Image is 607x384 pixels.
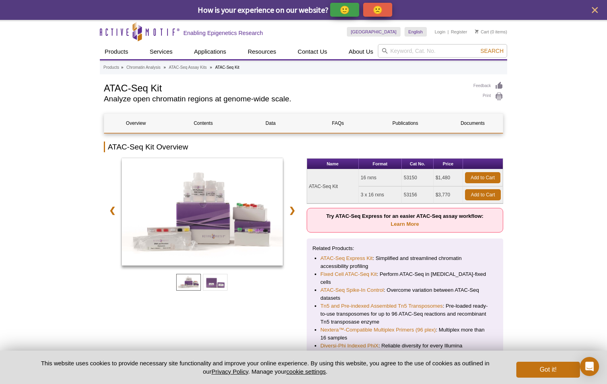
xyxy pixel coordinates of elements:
a: Tn5 and Pre-indexed Assembled Tn5 Transposomes [321,302,443,310]
p: 🙂 [340,5,350,15]
a: Nextera™-Compatible Multiplex Primers (96 plex) [321,326,436,334]
a: ❮ [104,201,121,219]
li: : Multiplex more than 16 samples [321,326,490,342]
a: Products [103,64,119,71]
a: ATAC-Seq Spike-In Control [321,286,384,294]
a: Overview [104,114,167,133]
div: Open Intercom Messenger [580,357,599,376]
strong: Try ATAC-Seq Express for an easier ATAC-Seq assay workflow: [326,213,483,227]
li: » [163,65,166,70]
a: ❯ [284,201,301,219]
a: Add to Cart [465,189,501,200]
input: Keyword, Cat. No. [378,44,507,58]
a: ATAC-Seq Express Kit [321,254,373,262]
a: Privacy Policy [212,368,248,375]
th: Name [307,159,359,169]
a: [GEOGRAPHIC_DATA] [347,27,401,37]
th: Price [434,159,463,169]
td: $3,770 [434,186,463,204]
a: English [405,27,427,37]
h2: Enabling Epigenetics Research [183,29,263,37]
p: Related Products: [313,244,498,252]
button: Search [478,47,506,54]
a: Resources [243,44,281,59]
a: Fixed Cell ATAC-Seq Kit [321,270,377,278]
a: Documents [441,114,504,133]
td: 53156 [402,186,434,204]
button: close [590,5,600,15]
a: ATAC-Seq Kit [122,158,283,268]
a: Feedback [473,81,503,90]
h2: ATAC-Seq Kit Overview [104,142,503,152]
td: $1,480 [434,169,463,186]
li: » [121,65,123,70]
h1: ATAC-Seq Kit [104,81,465,93]
span: Search [481,48,504,54]
a: Cart [475,29,489,35]
a: Data [239,114,302,133]
h2: Analyze open chromatin regions at genome-wide scale. [104,95,465,103]
td: ATAC-Seq Kit [307,169,359,204]
a: Publications [374,114,437,133]
li: : Perform ATAC-Seq in [MEDICAL_DATA]-fixed cells [321,270,490,286]
li: : Simplified and streamlined chromatin accessibility profiling [321,254,490,270]
p: 🙁 [373,5,383,15]
li: | [447,27,449,37]
a: Contact Us [293,44,332,59]
span: How is your experience on our website? [198,5,329,15]
li: : Pre-loaded ready-to-use transposomes for up to 96 ATAC-Seq reactions and recombinant Tn5 transp... [321,302,490,326]
a: Diversi-Phi Indexed PhiX [321,342,379,350]
li: (0 items) [475,27,507,37]
a: Login [435,29,446,35]
li: : Overcome variation between ATAC-Seq datasets [321,286,490,302]
li: ATAC-Seq Kit [215,65,239,70]
a: Contents [171,114,235,133]
a: Products [100,44,133,59]
p: This website uses cookies to provide necessary site functionality and improve your online experie... [27,359,503,376]
button: Got it! [516,362,580,378]
a: Services [145,44,177,59]
img: ATAC-Seq Kit [122,158,283,266]
td: 3 x 16 rxns [359,186,402,204]
a: ATAC-Seq Assay Kits [169,64,207,71]
a: FAQs [306,114,370,133]
li: » [210,65,212,70]
a: Chromatin Analysis [126,64,161,71]
td: 53150 [402,169,434,186]
a: Print [473,92,503,101]
th: Format [359,159,402,169]
td: 16 rxns [359,169,402,186]
a: Add to Cart [465,172,500,183]
a: Applications [189,44,231,59]
li: : Reliable diversity for every Illumina sequencing run [321,342,490,358]
th: Cat No. [402,159,434,169]
a: Learn More [391,221,419,227]
a: Register [451,29,467,35]
button: cookie settings [286,368,326,375]
img: Your Cart [475,29,479,33]
a: About Us [344,44,378,59]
